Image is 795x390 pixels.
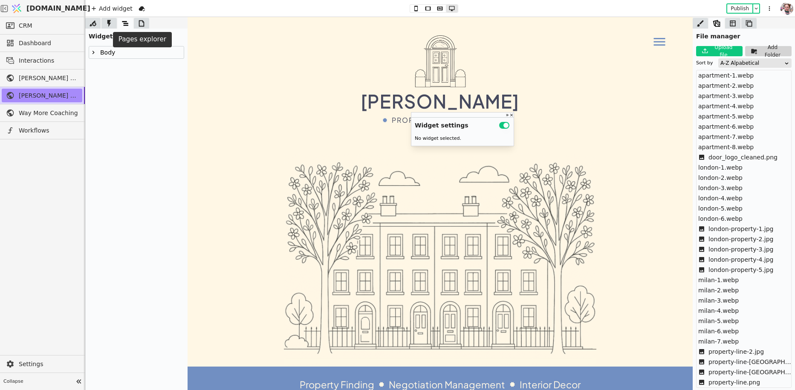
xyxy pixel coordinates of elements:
span: [DOMAIN_NAME] [26,3,90,14]
img: 1611404642663-DSC_1169-po-%D1%81cropped.jpg [781,1,793,16]
span: [PERSON_NAME] property [19,91,78,100]
div: Upload file [710,43,739,59]
span: milan-1.webp [698,276,739,285]
img: 1743151889244-property-line.png [96,136,409,350]
span: Dashboard [19,39,78,48]
a: Dashboard [2,36,82,50]
span: milan-2.webp [698,286,739,295]
div: Property Finding [112,358,187,377]
div: Widget settings [411,118,514,130]
div: Widgets Explorer [85,29,188,41]
span: apartment-6.webp [698,122,754,131]
span: milan-6.webp [698,327,739,336]
span: Workflows [19,126,78,135]
a: [DOMAIN_NAME] [9,0,85,17]
span: milan-4.webp [698,306,739,315]
span: [PERSON_NAME] & Co [19,74,78,83]
span: apartment-3.webp [698,92,754,101]
div: Add widget [89,3,135,14]
span: door_logo_cleaned.png [708,153,778,162]
div: Property Consultant [204,98,301,107]
span: apartment-2.webp [698,81,754,90]
div: Add Folder [759,43,788,59]
div: Sort by [696,59,713,67]
span: apartment-4.webp [698,102,754,111]
a: Way More Coaching [2,106,82,120]
span: apartment-1.webp [698,71,754,80]
span: london-1.webp [698,163,743,172]
button: Upload file [696,46,743,56]
span: apartment-5.webp [698,112,754,121]
a: [PERSON_NAME] & Co [2,71,82,85]
span: london-property-1.jpg [708,225,773,234]
a: CRM [2,19,82,32]
a: Interactions [2,54,82,67]
div: [PERSON_NAME] [173,72,332,95]
div: Body [98,46,115,58]
span: london-2.webp [698,173,743,182]
span: Interactions [19,56,78,65]
span: milan-3.webp [698,296,739,305]
div: No widget selected. [411,132,514,146]
a: [PERSON_NAME] property [2,89,82,102]
div: File manager [693,29,795,41]
span: london-property-2.jpg [708,235,773,244]
span: property-line-2.jpg [708,347,764,356]
div: Interior Decor [332,358,393,377]
button: Add Folder [745,46,792,56]
a: [PERSON_NAME]Property Consultant [173,17,332,132]
span: Way More Coaching [19,109,78,118]
div: A-Z Alpabetical [720,59,784,67]
span: london-property-4.jpg [708,255,773,264]
div: Body [89,46,184,58]
img: Logo [10,0,23,17]
span: property-line-[GEOGRAPHIC_DATA]-2.png [708,358,791,367]
a: Settings [2,357,82,371]
span: milan-7.webp [698,337,739,346]
span: milan-5.webp [698,317,739,326]
span: apartment-8.webp [698,143,754,152]
span: london-4.webp [698,194,743,203]
div: Negotiation Management [201,358,318,377]
span: apartment-7.webp [698,133,754,142]
span: CRM [19,21,32,30]
img: 1755171763477-door_logo_cleaned.png [225,17,280,72]
span: Settings [19,360,78,369]
span: london-3.webp [698,184,743,193]
span: london-5.webp [698,204,743,213]
span: london-6.webp [698,214,743,223]
span: property-line.png [708,378,760,387]
span: london-property-5.jpg [708,266,773,274]
span: Collapse [3,378,73,385]
a: Workflows [2,124,82,137]
span: london-property-3.jpg [708,245,773,254]
button: Publish [727,4,752,13]
span: property-line-[GEOGRAPHIC_DATA]png [708,368,791,377]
